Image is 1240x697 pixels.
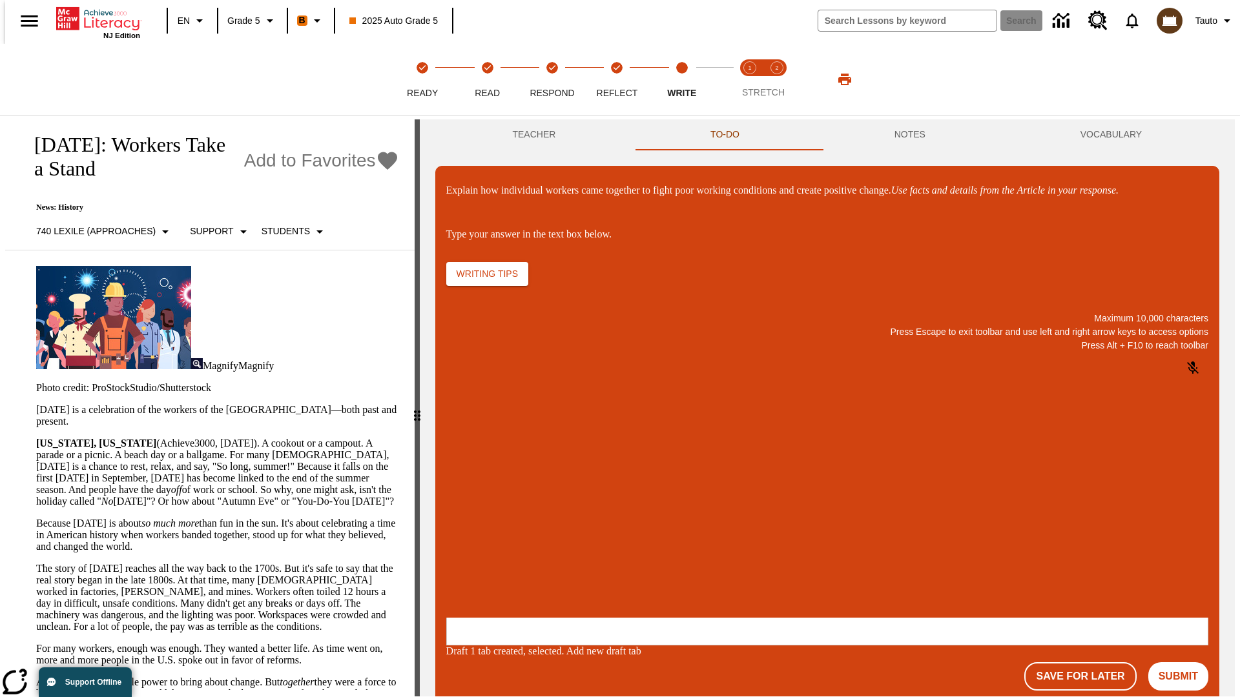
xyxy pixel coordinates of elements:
span: Support Offline [65,678,121,687]
button: Select a new avatar [1149,4,1190,37]
span: Magnify [203,360,238,371]
text: 1 [748,65,751,71]
button: Select Student [256,220,333,243]
button: Ready(Step completed) step 1 of 5 [385,44,460,115]
p: Press Alt + F10 to reach toolbar [446,339,1208,352]
button: Reflect(Step completed) step 4 of 5 [579,44,654,115]
button: Respond(Step completed) step 3 of 5 [515,44,590,115]
span: Read [475,88,500,98]
button: Click to activate and allow voice recognition [1177,352,1208,383]
span: NJ Edition [103,32,140,39]
button: Add to Favorites - Labor Day: Workers Take a Stand [244,150,399,172]
a: Data Center [1045,3,1080,39]
p: For many workers, enough was enough. They wanted a better life. As time went on, more and more pe... [36,643,399,666]
button: NOTES [817,119,1003,150]
div: Home [56,5,140,39]
img: avatar image [1157,8,1183,34]
button: Save For Later [1024,662,1136,691]
text: 2 [775,65,778,71]
p: Type your answer in the text box below. [446,228,1208,240]
em: No [101,496,114,507]
em: so much more [141,518,199,529]
div: Instructional Panel Tabs [435,119,1219,150]
span: Reflect [597,88,638,98]
span: Ready [407,88,438,98]
h1: [DATE]: Workers Take a Stand [21,133,238,181]
em: together [280,676,314,687]
button: Support Offline [39,667,132,697]
span: Write [667,88,696,98]
p: Press Escape to exit toolbar and use left and right arrow keys to access options [446,325,1208,339]
button: Submit [1148,662,1208,691]
a: Resource Center, Will open in new tab [1080,3,1115,38]
p: Maximum 10,000 characters [446,312,1208,325]
div: activity [420,119,1235,696]
button: Profile/Settings [1190,9,1240,32]
button: VOCABULARY [1003,119,1219,150]
p: Photo credit: ProStockStudio/Shutterstock [36,382,399,394]
p: [DATE] is a celebration of the workers of the [GEOGRAPHIC_DATA]—both past and present. [36,404,399,427]
span: 2025 Auto Grade 5 [349,14,439,28]
span: B [299,12,305,28]
body: Explain how individual workers came together to fight poor working conditions and create positive... [5,10,189,22]
p: Explain how individual workers came together to fight poor working conditions and create positive... [446,185,1208,196]
span: Respond [530,88,574,98]
button: Teacher [435,119,634,150]
button: Stretch Respond step 2 of 2 [758,44,796,115]
span: Tauto [1195,14,1217,28]
p: The story of [DATE] reaches all the way back to the 1700s. But it's safe to say that the real sto... [36,563,399,632]
button: Select Lexile, 740 Lexile (Approaches) [31,220,178,243]
button: Write step 5 of 5 [645,44,719,115]
p: Students [262,225,310,238]
button: Scaffolds, Support [185,220,256,243]
div: reading [5,119,415,690]
div: Draft 1 tab created, selected. Add new draft tab [446,645,1208,657]
input: search field [818,10,997,31]
button: Stretch Read step 1 of 2 [731,44,769,115]
div: Press Enter or Spacebar and then press right and left arrow keys to move the slider [415,119,420,696]
span: Magnify [238,360,274,371]
span: EN [178,14,190,28]
strong: [US_STATE], [US_STATE] [36,438,156,449]
p: 740 Lexile (Approaches) [36,225,156,238]
button: Boost Class color is orange. Change class color [292,9,330,32]
p: News: History [21,203,399,212]
button: Writing Tips [446,262,528,286]
a: Notifications [1115,4,1149,37]
em: off [171,484,182,495]
button: Print [824,68,865,91]
button: Grade: Grade 5, Select a grade [222,9,283,32]
button: Read(Step completed) step 2 of 5 [449,44,524,115]
span: Grade 5 [227,14,260,28]
img: Magnify [191,358,203,369]
p: Support [190,225,233,238]
span: Add to Favorites [244,150,376,171]
span: STRETCH [742,87,785,97]
em: Use facts and details from the Article in your response. [891,185,1119,196]
button: Language: EN, Select a language [172,9,213,32]
button: Open side menu [10,2,48,40]
p: (Achieve3000, [DATE]). A cookout or a campout. A parade or a picnic. A beach day or a ballgame. F... [36,438,399,507]
img: A banner with a blue background shows an illustrated row of diverse men and women dressed in clot... [36,266,191,369]
p: Because [DATE] is about than fun in the sun. It's about celebrating a time in American history wh... [36,518,399,552]
button: TO-DO [633,119,817,150]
